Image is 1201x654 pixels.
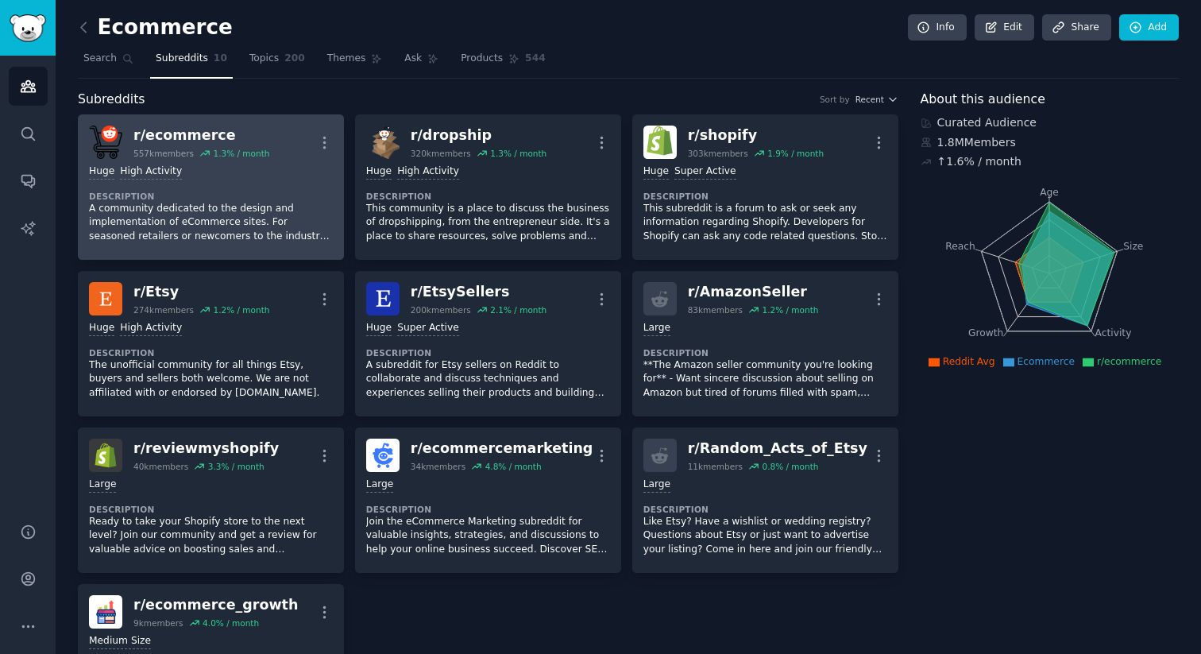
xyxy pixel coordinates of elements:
dt: Description [366,347,610,358]
div: 4.0 % / month [203,617,259,629]
div: Huge [89,164,114,180]
tspan: Age [1040,187,1059,198]
a: Products544 [455,46,550,79]
dt: Description [366,191,610,202]
div: Super Active [674,164,736,180]
div: r/ ecommercemarketing [411,439,593,459]
dt: Description [89,347,333,358]
div: Curated Audience [921,114,1180,131]
div: 303k members [688,148,748,159]
div: High Activity [397,164,459,180]
div: 11k members [688,461,743,472]
div: Sort by [820,94,850,105]
div: r/ EtsySellers [411,282,546,302]
div: ↑ 1.6 % / month [937,153,1021,170]
tspan: Reach [945,240,975,251]
div: r/ Etsy [133,282,269,302]
div: r/ shopify [688,126,824,145]
img: GummySearch logo [10,14,46,42]
a: Edit [975,14,1034,41]
span: 200 [284,52,305,66]
span: About this audience [921,90,1045,110]
span: Topics [249,52,279,66]
div: Large [643,321,670,336]
a: reviewmyshopifyr/reviewmyshopify40kmembers3.3% / monthLargeDescriptionReady to take your Shopify ... [78,428,344,573]
div: High Activity [120,321,182,336]
a: EtsySellersr/EtsySellers200kmembers2.1% / monthHugeSuper ActiveDescriptionA subreddit for Etsy se... [355,271,621,416]
button: Recent [855,94,898,105]
a: Search [78,46,139,79]
div: 3.3 % / month [208,461,265,472]
tspan: Size [1123,240,1143,251]
div: Huge [89,321,114,336]
img: ecommercemarketing [366,439,400,472]
p: This community is a place to discuss the business of dropshipping, from the entrepreneur side. It... [366,202,610,244]
img: ecommerce [89,126,122,159]
a: Subreddits10 [150,46,233,79]
div: 1.9 % / month [767,148,824,159]
div: Large [89,478,116,493]
span: Reddit Avg [943,356,995,367]
div: 2.1 % / month [490,304,546,315]
div: 0.8 % / month [762,461,818,472]
div: r/ dropship [411,126,546,145]
div: 557k members [133,148,194,159]
div: 1.2 % / month [762,304,818,315]
dt: Description [89,504,333,515]
span: Subreddits [156,52,208,66]
p: **The Amazon seller community you're looking for** - Want sincere discussion about selling on Ama... [643,358,887,401]
a: Info [908,14,967,41]
tspan: Growth [968,327,1003,339]
a: dropshipr/dropship320kmembers1.3% / monthHugeHigh ActivityDescriptionThis community is a place to... [355,114,621,260]
img: shopify [643,126,677,159]
dt: Description [89,191,333,202]
div: 1.8M Members [921,134,1180,151]
dt: Description [366,504,610,515]
span: Ask [404,52,422,66]
p: Join the eCommerce Marketing subreddit for valuable insights, strategies, and discussions to help... [366,515,610,557]
p: A subreddit for Etsy sellers on Reddit to collaborate and discuss techniques and experiences sell... [366,358,610,401]
dt: Description [643,347,887,358]
div: Large [366,478,393,493]
div: High Activity [120,164,182,180]
p: The unofficial community for all things Etsy, buyers and sellers both welcome. We are not affilia... [89,358,333,401]
div: Super Active [397,321,459,336]
span: 544 [525,52,546,66]
a: r/Random_Acts_of_Etsy11kmembers0.8% / monthLargeDescriptionLike Etsy? Have a wishlist or wedding ... [632,428,898,573]
a: Share [1042,14,1110,41]
div: r/ Random_Acts_of_Etsy [688,439,867,459]
div: 83k members [688,304,743,315]
div: 1.2 % / month [213,304,269,315]
div: r/ reviewmyshopify [133,439,279,459]
span: Recent [855,94,884,105]
p: A community dedicated to the design and implementation of eCommerce sites. For seasoned retailers... [89,202,333,244]
div: Medium Size [89,634,151,649]
div: 1.3 % / month [213,148,269,159]
a: Add [1119,14,1179,41]
img: reviewmyshopify [89,439,122,472]
div: Huge [366,321,392,336]
a: Etsyr/Etsy274kmembers1.2% / monthHugeHigh ActivityDescriptionThe unofficial community for all thi... [78,271,344,416]
h2: Ecommerce [78,15,233,41]
a: Themes [322,46,388,79]
span: Subreddits [78,90,145,110]
div: 4.8 % / month [485,461,542,472]
div: 320k members [411,148,471,159]
tspan: Activity [1095,327,1131,339]
img: EtsySellers [366,282,400,315]
dt: Description [643,504,887,515]
a: Topics200 [244,46,311,79]
dt: Description [643,191,887,202]
div: Large [643,478,670,493]
a: Ask [399,46,444,79]
div: 40k members [133,461,188,472]
span: Products [461,52,503,66]
a: ecommercer/ecommerce557kmembers1.3% / monthHugeHigh ActivityDescriptionA community dedicated to t... [78,114,344,260]
span: r/ecommerce [1097,356,1161,367]
div: 200k members [411,304,471,315]
div: Huge [643,164,669,180]
p: Ready to take your Shopify store to the next level? Join our community and get a review for valua... [89,515,333,557]
div: 34k members [411,461,465,472]
span: Themes [327,52,366,66]
img: Etsy [89,282,122,315]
